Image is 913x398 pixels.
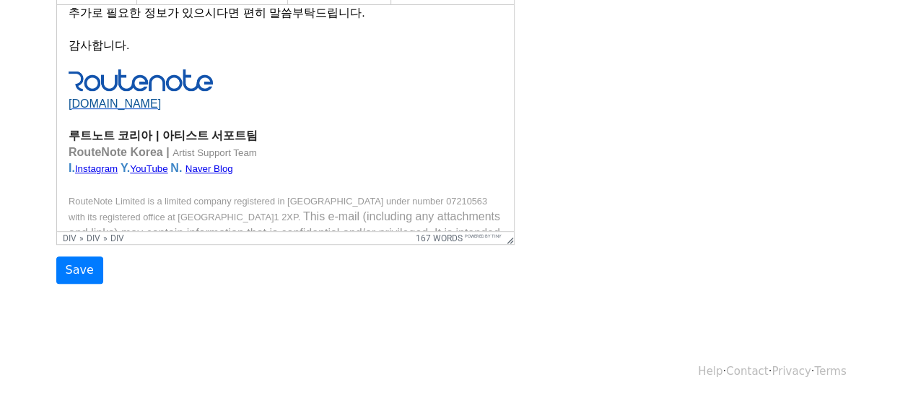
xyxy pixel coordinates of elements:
span: RouteNote Limited is a limited company registered in [GEOGRAPHIC_DATA] under number 07210563 with... [12,191,430,217]
button: 167 words [416,233,463,243]
font: . [122,157,125,169]
a: Instagram [18,158,61,169]
a: Naver Blog [128,158,176,169]
iframe: Rich Text Area. Press ALT-0 for help. [57,5,514,231]
div: 감사합니다. [12,33,445,285]
font: N [113,157,122,169]
strong: 루트노트 코리아 | 아티스트 서포트팀 [12,124,201,137]
span: Artist Support Team [115,142,200,153]
font: Y. [64,157,73,169]
iframe: Chat Widget [841,329,913,398]
a: Powered by Tiny [465,233,502,238]
div: div [63,233,77,243]
div: Resize [502,232,514,244]
div: div [87,233,100,243]
a: Contact [726,365,768,378]
img: AIorK4yYhKIARjStkCbjhzNK4kIw9LcJPK9RCF0xpyUlnWk9Q6qDXI2xXhf_AVxpvF_UDGcyjvPZm4o [12,64,156,86]
div: div [110,233,124,243]
a: Privacy [772,365,811,378]
a: Help [698,365,722,378]
strong: RouteNote Korea | [12,141,113,153]
a: Terms [814,365,846,378]
div: » [103,233,108,243]
a: [DOMAIN_NAME] [12,92,104,105]
font: I. [12,157,18,169]
div: » [79,233,84,243]
a: YouTube [73,158,110,169]
input: Save [56,256,103,284]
